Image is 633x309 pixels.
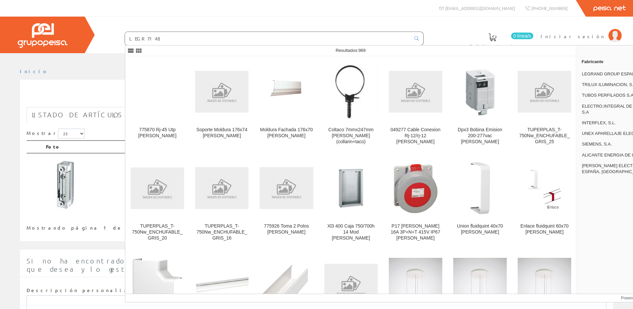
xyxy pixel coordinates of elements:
div: TUPERPLAS_T-750Nw_ENCHUFABLE_GRIS_25 [518,127,571,145]
span: [EMAIL_ADDRESS][DOMAIN_NAME] [445,5,515,11]
img: 049277 Cable Conexion Rj-12/rj-12 Legrand [389,71,442,113]
span: Si no ha encontrado algún artículo en nuestro catálogo introduzca aquí la cantidad y la descripci... [27,257,605,273]
img: 037452 Soporte Embarrado Legrand [324,264,378,306]
div: TUPERPLAS_T-750Nw_ENCHUFABLE_GRIS_20 [131,223,184,241]
select: Mostrar [58,129,85,139]
a: TUPERPLAS_T-750Nw_ENCHUFABLE_GRIS_25 TUPERPLAS_T-750Nw_ENCHUFABLE_GRIS_25 [512,56,577,153]
img: TUPERPLAS_T-750Nw_ENCHUFABLE_GRIS_16 [195,167,249,209]
img: Grupo Peisa [18,23,67,48]
img: TUPERPLAS_T-750Nw_ENCHUFABLE_GRIS_20 [131,167,184,209]
div: Mostrando página 1 de 1 [27,222,263,231]
span: Iniciar sesión [541,33,605,40]
div: 775926 Toma 2 Polos [PERSON_NAME] [260,223,313,235]
label: Descripción personalizada [27,287,145,294]
div: TUPERPLAS_T-750Nw_ENCHUFABLE_GRIS_16 [195,223,249,241]
span: 0 línea/s [511,33,533,39]
a: Soporte Moldura 176x74 Legrand Soporte Moldura 176x74 [PERSON_NAME] [190,56,254,153]
a: TUPERPLAS_T-750Nw_ENCHUFABLE_GRIS_16 TUPERPLAS_T-750Nw_ENCHUFABLE_GRIS_16 [190,153,254,249]
a: Inicio [20,68,48,74]
a: Moldura Fachada 176x70 Legrand Moldura Fachada 176x70 [PERSON_NAME] [254,56,318,153]
th: Foto [43,141,146,153]
div: Moldura Fachada 176x70 [PERSON_NAME] [260,127,313,139]
div: Xl3 400 Caja 750/700h 14 Mod [PERSON_NAME] [324,223,378,241]
a: P17 B.CUA 16A 3P+N+T 415V IP67 Legrand P17 [PERSON_NAME] 16A 3P+N+T 415V IP67 [PERSON_NAME] [383,153,448,249]
img: Moldura Fachada 176x70 Legrand [260,70,313,113]
a: 775926 Toma 2 Polos Galea Legrand 775926 Toma 2 Polos [PERSON_NAME] [254,153,318,249]
label: Mostrar [27,129,85,139]
div: 775870 Rj-45 Utp [PERSON_NAME] [131,127,184,139]
img: TUPERPLAS_T-750Nw_ENCHUFABLE_GRIS_25 [518,71,571,113]
h1: ferm0120 [27,90,606,104]
a: Dpx3 Bobina Emision 200-277vac Legrand Dpx3 Bobina Emision 200-277vac [PERSON_NAME] [448,56,512,153]
a: TUPERPLAS_T-750Nw_ENCHUFABLE_GRIS_20 TUPERPLAS_T-750Nw_ENCHUFABLE_GRIS_20 [125,153,189,249]
img: Xl3 400 Caja 750/700h 14 Mod Legrand [324,161,378,215]
span: [PHONE_NUMBER] [531,5,568,11]
img: Coltaco 7mmx247mm Legrand (collarin+taco) [324,65,378,118]
img: Enlace fluidquint 60x70 Legrand [518,161,571,215]
a: 775870 Rj-45 Utp Galea Legrand 775870 Rj-45 Utp [PERSON_NAME] [125,56,189,153]
a: Enlace fluidquint 60x70 Legrand Enlace fluidquint 60x70 [PERSON_NAME] [512,153,577,249]
div: 049277 Cable Conexion Rj-12/rj-12 [PERSON_NAME] [389,127,442,145]
a: Listado de artículos [27,107,128,123]
a: Iniciar sesión [541,28,622,34]
img: Soporte Moldura 176x74 Legrand [195,71,249,113]
div: Dpx3 Bobina Emision 200-277vac [PERSON_NAME] [453,127,507,145]
div: Union fluidquint 40x70 [PERSON_NAME] [453,223,507,235]
a: Xl3 400 Caja 750/700h 14 Mod Legrand Xl3 400 Caja 750/700h 14 Mod [PERSON_NAME] [319,153,383,249]
a: Coltaco 7mmx247mm Legrand (collarin+taco) Coltaco 7mmx247mm [PERSON_NAME] (collarin+taco) [319,56,383,153]
img: Dpx3 Bobina Emision 200-277vac Legrand [453,65,507,118]
span: 989 [359,48,366,53]
img: P17 B.CUA 16A 3P+N+T 415V IP67 Legrand [389,161,442,215]
div: P17 [PERSON_NAME] 16A 3P+N+T 415V IP67 [PERSON_NAME] [389,223,442,241]
span: Resultados: [336,48,366,53]
a: Union fluidquint 40x70 Legrand Union fluidquint 40x70 [PERSON_NAME] [448,153,512,249]
div: Coltaco 7mmx247mm [PERSON_NAME] (collarin+taco) [324,127,378,145]
a: 049277 Cable Conexion Rj-12/rj-12 Legrand 049277 Cable Conexion Rj-12/rj-12 [PERSON_NAME] [383,56,448,153]
img: Foto artículo Mecanismo Abrepuertas 990n Max 10-24vac_dc (115.8x150) [46,160,84,210]
span: Pedido actual [470,43,515,49]
div: Soporte Moldura 176x74 [PERSON_NAME] [195,127,249,139]
div: Enlace fluidquint 60x70 [PERSON_NAME] [518,223,571,235]
input: Buscar ... [125,32,410,45]
img: Union fluidquint 40x70 Legrand [453,161,507,215]
img: 775926 Toma 2 Polos Galea Legrand [260,167,313,209]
